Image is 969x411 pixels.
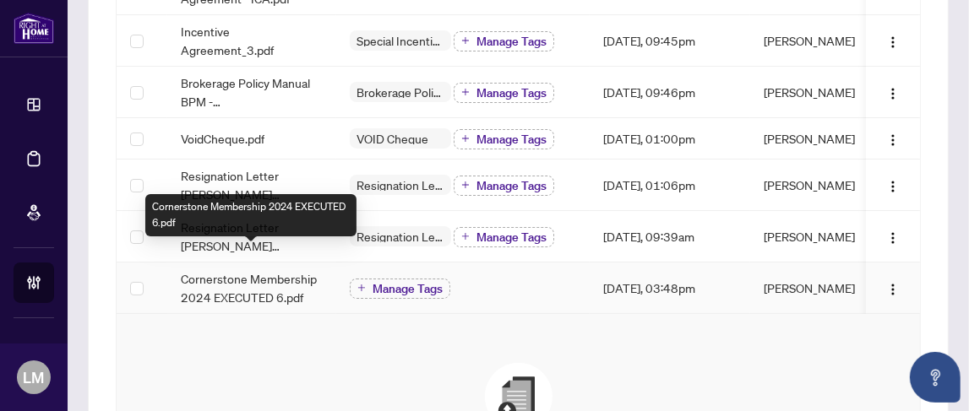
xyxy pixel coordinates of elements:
span: LM [24,365,45,389]
img: Logo [886,35,900,49]
span: plus [461,88,470,96]
img: logo [14,13,54,44]
img: Logo [886,180,900,193]
span: Resignation Letter (From previous Brokerage) [350,179,451,191]
span: VOID Cheque [350,132,435,144]
td: [PERSON_NAME] [750,67,877,118]
button: Manage Tags [454,176,554,196]
td: [DATE], 09:46pm [590,67,750,118]
td: [PERSON_NAME] [750,211,877,262]
span: Special Incentive Agreement [350,35,451,46]
button: Manage Tags [454,31,554,51]
span: Manage Tags [476,133,547,145]
td: [DATE], 01:00pm [590,118,750,160]
span: Manage Tags [476,87,547,99]
button: Logo [879,223,906,250]
td: [PERSON_NAME] [750,15,877,67]
span: Manage Tags [476,180,547,192]
button: Manage Tags [350,279,450,299]
span: Cornerstone Membership 2024 EXECUTED 6.pdf [181,269,323,306]
button: Logo [879,171,906,198]
td: [PERSON_NAME] [750,118,877,160]
td: [DATE], 09:45pm [590,15,750,67]
span: plus [461,232,470,241]
td: [PERSON_NAME] [750,160,877,211]
button: Logo [879,274,906,301]
button: Open asap [910,352,961,403]
span: Manage Tags [476,231,547,243]
span: plus [357,284,366,292]
span: VoidCheque.pdf [181,129,264,148]
span: plus [461,36,470,45]
span: Manage Tags [476,35,547,47]
button: Manage Tags [454,83,554,103]
td: [DATE], 09:39am [590,211,750,262]
span: Incentive Agreement_3.pdf [181,22,323,59]
img: Logo [886,87,900,100]
td: [DATE], 03:48pm [590,262,750,314]
button: Logo [879,125,906,152]
button: Manage Tags [454,129,554,149]
span: Brokerage Policy Manual [350,86,451,98]
td: [DATE], 01:06pm [590,160,750,211]
img: Logo [886,231,900,245]
span: Resignation Letter [PERSON_NAME] [DATE].pdf [181,166,323,203]
img: Logo [886,283,900,296]
button: Manage Tags [454,227,554,247]
div: Cornerstone Membership 2024 EXECUTED 6.pdf [145,194,357,236]
img: Logo [886,133,900,147]
span: Resignation Letter [PERSON_NAME] [DATE].pdf [181,218,323,255]
span: plus [461,181,470,189]
button: Logo [879,78,906,105]
button: Logo [879,27,906,54]
span: plus [461,134,470,143]
td: [PERSON_NAME] [750,262,877,314]
span: Manage Tags [373,283,443,295]
span: Resignation Letter (From previous Brokerage) [350,230,451,242]
span: Brokerage Policy Manual BPM - [DATE]_updated1.pdf [181,73,323,111]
